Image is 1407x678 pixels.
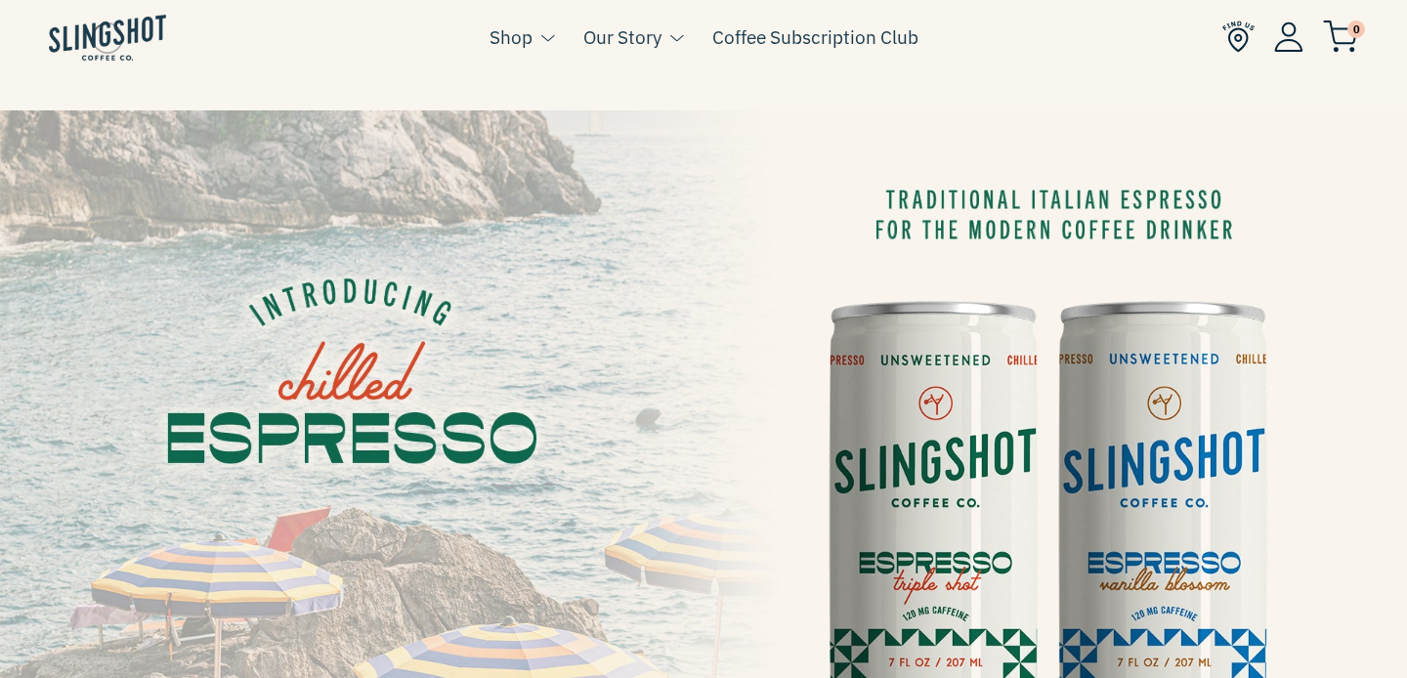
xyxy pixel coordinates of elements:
[1347,21,1365,38] span: 0
[490,22,533,52] a: Shop
[712,22,918,52] a: Coffee Subscription Club
[1222,21,1255,53] img: Find Us
[1323,21,1358,53] img: cart
[583,22,661,52] a: Our Story
[1274,21,1303,52] img: Account
[1323,25,1358,49] a: 0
